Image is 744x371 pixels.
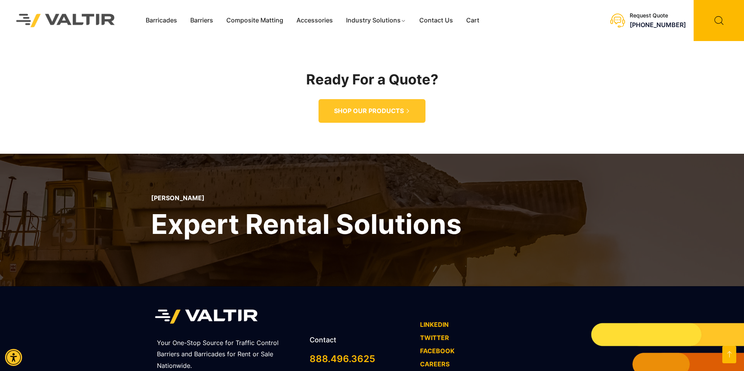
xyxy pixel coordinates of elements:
p: [PERSON_NAME] [151,194,462,202]
a: FACEBOOK - open in a new tab [420,347,455,355]
a: Composite Matting [220,15,290,26]
h2: Ready For a Quote? [151,72,593,88]
a: TWITTER - open in a new tab [420,334,449,342]
a: Barricades [139,15,184,26]
div: Request Quote [630,12,686,19]
span: SHOP OUR PRODUCTS [334,107,404,115]
a: Cart [460,15,486,26]
a: call (888) 496-3625 [630,21,686,29]
a: Industry Solutions [339,15,413,26]
h2: Expert Rental Solutions [151,206,462,242]
img: Valtir Rentals [6,3,126,38]
a: Contact Us [413,15,460,26]
a: LINKEDIN - open in a new tab [420,321,449,328]
h2: Contact [310,337,412,344]
a: Barriers [184,15,220,26]
a: SHOP OUR PRODUCTS [319,99,425,123]
a: call 888.496.3625 [310,353,375,364]
a: Open this option [722,346,736,363]
a: CAREERS [420,360,449,368]
div: Accessibility Menu [5,349,22,366]
a: Accessories [290,15,339,26]
img: Valtir Rentals [155,306,258,328]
